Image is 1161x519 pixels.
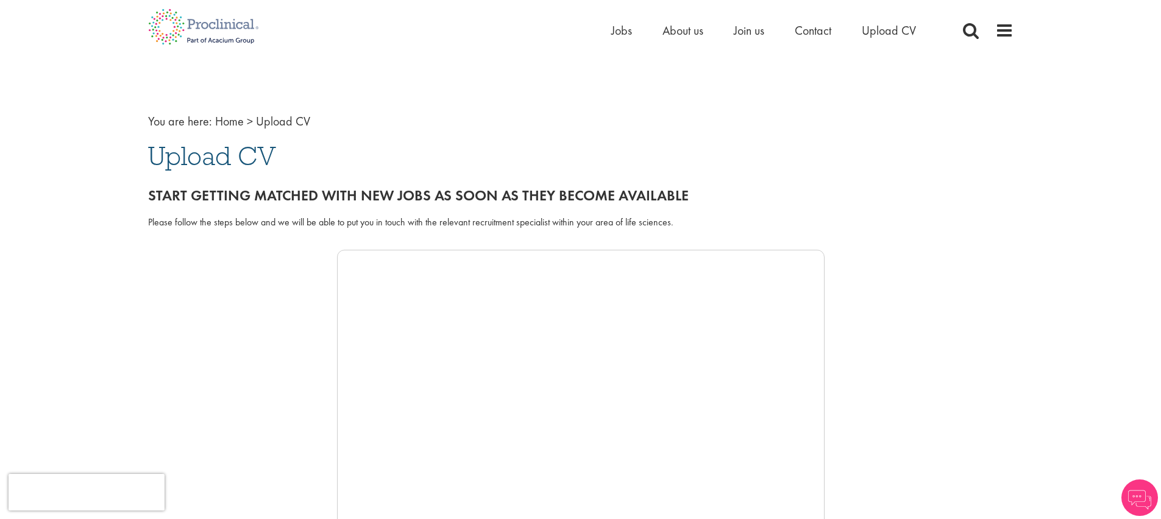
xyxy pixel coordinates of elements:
[148,113,212,129] span: You are here:
[148,216,1014,230] div: Please follow the steps below and we will be able to put you in touch with the relevant recruitme...
[247,113,253,129] span: >
[9,474,165,510] iframe: reCAPTCHA
[215,113,244,129] a: breadcrumb link
[148,139,276,172] span: Upload CV
[148,188,1014,203] h2: Start getting matched with new jobs as soon as they become available
[734,23,764,38] a: Join us
[862,23,916,38] a: Upload CV
[662,23,703,38] a: About us
[795,23,831,38] a: Contact
[256,113,310,129] span: Upload CV
[1121,479,1158,516] img: Chatbot
[611,23,632,38] a: Jobs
